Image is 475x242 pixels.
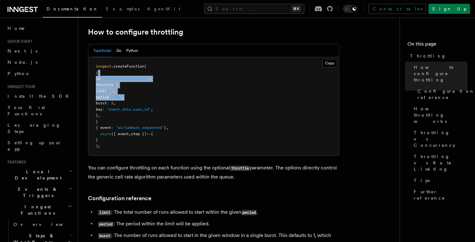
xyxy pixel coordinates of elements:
span: Inngest tour [5,84,35,89]
span: "unique-function-id" [105,76,149,81]
span: ( [144,64,146,69]
span: { [151,132,153,136]
span: async [100,132,111,136]
button: Local Development [5,166,74,184]
span: .createFunction [111,64,144,69]
a: Examples [102,2,143,17]
span: : [107,89,109,93]
span: key [96,107,102,112]
a: Node.js [5,57,74,68]
span: Setting up your app [8,140,62,151]
a: Install the SDK [5,91,74,102]
code: period [98,222,113,227]
span: { event [96,125,111,130]
span: "event.data.user_id" [107,107,151,112]
span: Throttling vs Rate Limiting [414,153,467,172]
span: Overview [14,222,78,227]
span: Documentation [46,6,98,11]
span: => [146,132,151,136]
span: , [151,107,153,112]
a: How throttling works [411,103,467,127]
a: How to configure throttling [411,62,467,85]
span: } [96,119,98,124]
button: Go [116,44,121,57]
button: Toggle dark mode [343,5,358,13]
span: limit [96,89,107,93]
span: { [116,83,118,87]
li: : The period within the limit will be applied. [96,219,339,228]
span: Your first Functions [8,105,45,116]
span: Local Development [5,168,68,181]
li: : The total number of runs allowed to start within the given . [96,208,339,217]
span: Quick start [5,39,32,44]
span: 2 [111,101,113,105]
button: Events & Triggers [5,184,74,201]
button: Copy [322,59,337,67]
span: , [149,76,151,81]
span: , [166,125,168,130]
span: : [102,107,105,112]
span: , [113,101,116,105]
span: "ai/summary.requested" [116,125,164,130]
span: "5s" [113,95,122,99]
button: Python [126,44,138,57]
span: Tips [414,177,430,184]
a: Sign Up [429,4,470,14]
span: inngest [96,64,111,69]
span: Python [8,71,30,76]
span: , [113,89,116,93]
span: , [129,132,131,136]
span: Further reference [414,189,467,201]
button: Inngest Functions [5,201,74,219]
a: Configuration reference [415,85,467,103]
span: : [109,95,111,99]
span: burst [96,101,107,105]
span: Inngest Functions [5,204,68,216]
a: Tips [411,175,467,186]
a: Throttling vs Concurrency [411,127,467,151]
a: Your first Functions [5,102,74,119]
span: : [111,125,113,130]
a: Documentation [43,2,102,18]
a: Home [5,23,74,34]
a: How to configure throttling [88,28,183,36]
code: limit [98,210,111,215]
span: : [100,76,102,81]
span: Throttling [410,53,446,59]
span: Install the SDK [8,94,73,99]
code: period [241,210,257,215]
span: , [98,113,100,118]
a: AgentKit [143,2,184,17]
span: Examples [106,6,139,11]
span: Events & Triggers [5,186,68,199]
span: id [96,76,100,81]
kbd: ⌘K [292,6,301,12]
span: ); [96,144,100,148]
a: Leveraging Steps [5,119,74,137]
span: } [96,138,98,142]
code: burst [98,233,111,239]
a: Throttling vs Rate Limiting [411,151,467,175]
span: Next.js [8,48,37,53]
span: period [96,95,109,99]
span: Home [8,25,25,31]
a: Throttling [407,50,467,62]
span: step }) [131,132,146,136]
a: Configuration reference [88,194,151,203]
span: Throttling vs Concurrency [414,129,467,148]
span: Node.js [8,60,37,65]
button: Search...⌘K [204,4,304,14]
a: Overview [11,219,74,230]
button: TypeScript [93,44,111,57]
span: AgentKit [147,6,180,11]
span: , [122,95,124,99]
span: Leveraging Steps [8,123,61,134]
span: : [113,83,116,87]
span: How to configure throttling [414,64,467,83]
span: How throttling works [414,106,467,124]
span: : [107,101,109,105]
a: Setting up your app [5,137,74,155]
span: throttle [96,83,113,87]
code: throttle [230,166,250,171]
span: 1 [111,89,113,93]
